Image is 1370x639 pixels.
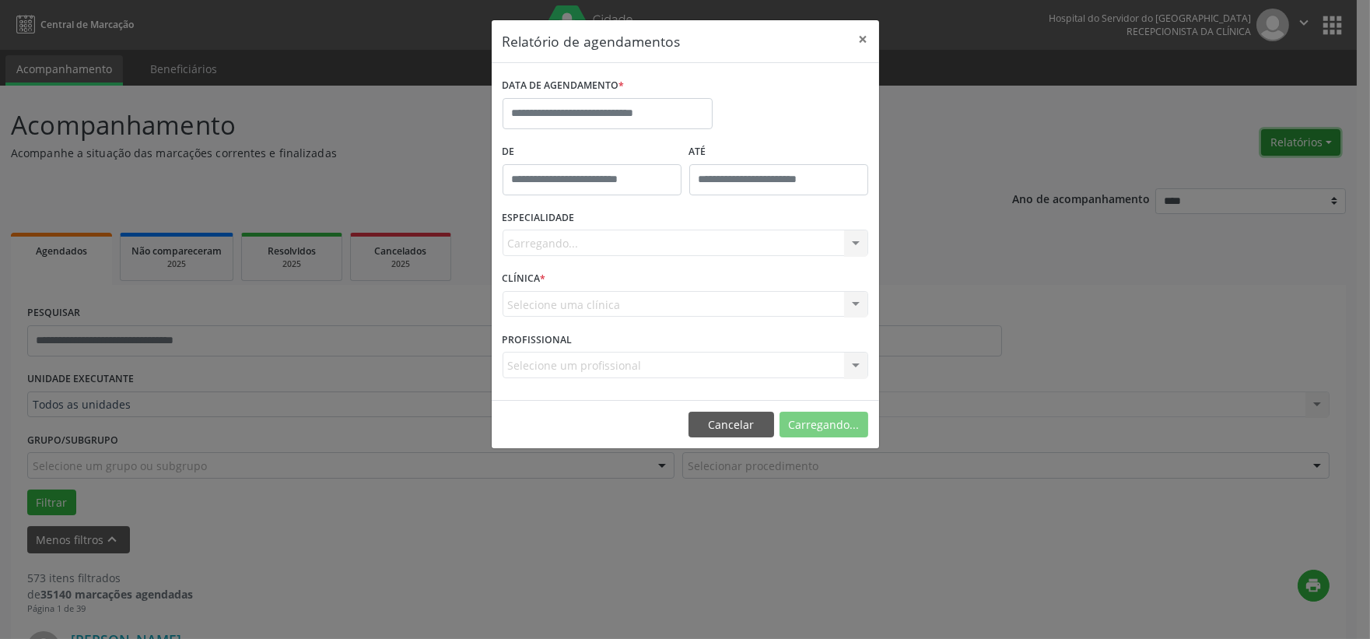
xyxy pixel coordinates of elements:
label: ATÉ [689,140,868,164]
button: Carregando... [780,412,868,438]
label: De [503,140,681,164]
label: PROFISSIONAL [503,328,573,352]
label: CLÍNICA [503,267,546,291]
button: Cancelar [689,412,774,438]
button: Close [848,20,879,58]
h5: Relatório de agendamentos [503,31,681,51]
label: DATA DE AGENDAMENTO [503,74,625,98]
label: ESPECIALIDADE [503,206,575,230]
